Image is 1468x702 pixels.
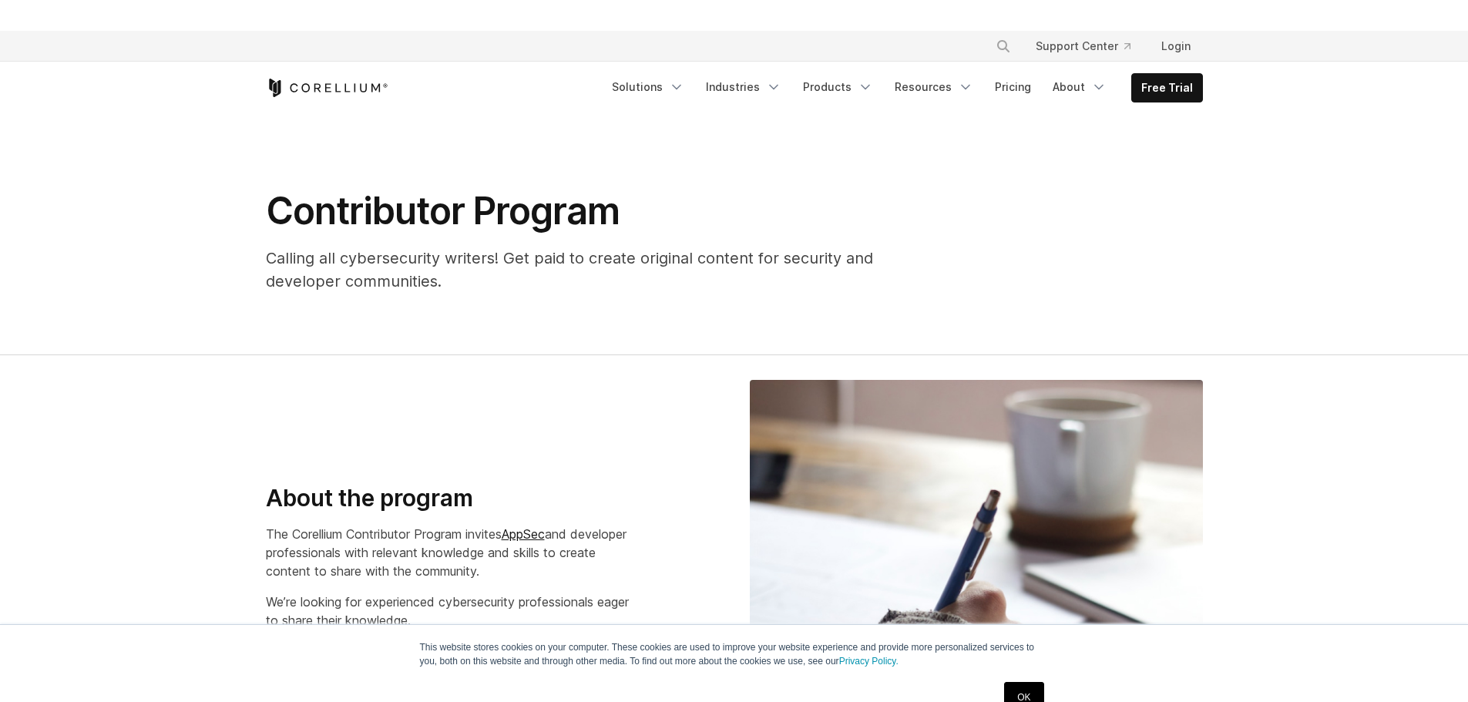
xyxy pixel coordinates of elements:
[1149,32,1203,60] a: Login
[266,593,643,630] p: We’re looking for experienced cybersecurity professionals eager to share their knowledge.
[839,656,899,667] a: Privacy Policy.
[1023,32,1143,60] a: Support Center
[502,526,545,542] a: AppSec
[1043,73,1116,101] a: About
[266,247,917,293] p: Calling all cybersecurity writers! Get paid to create original content for security and developer...
[697,73,791,101] a: Industries
[603,73,694,101] a: Solutions
[266,79,388,97] a: Corellium Home
[420,640,1049,668] p: This website stores cookies on your computer. These cookies are used to improve your website expe...
[603,73,1203,102] div: Navigation Menu
[266,188,917,234] h1: Contributor Program
[266,484,643,513] h3: About the program
[266,525,643,580] p: The Corellium Contributor Program invites and developer professionals with relevant knowledge and...
[989,32,1017,60] button: Search
[986,73,1040,101] a: Pricing
[1132,74,1202,102] a: Free Trial
[885,73,983,101] a: Resources
[977,32,1203,60] div: Navigation Menu
[794,73,882,101] a: Products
